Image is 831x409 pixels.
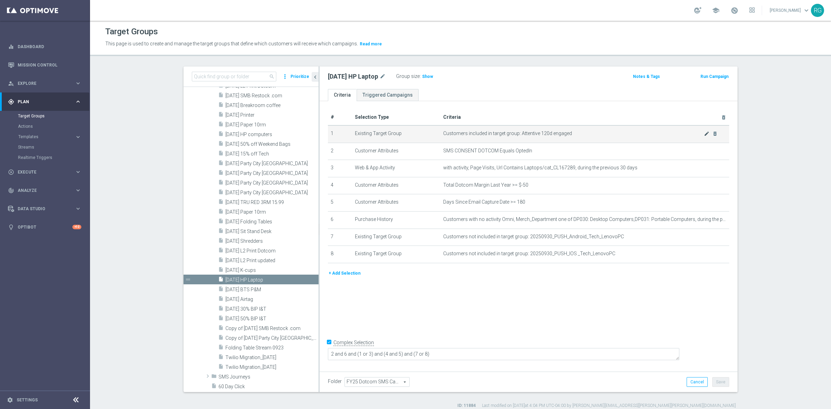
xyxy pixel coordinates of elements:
[8,169,75,175] div: Execute
[357,89,419,101] a: Triggered Campaigns
[225,93,319,99] span: 8.8.25 SMB Restock .com
[8,99,14,105] i: gps_fixed
[218,228,224,236] i: insert_drive_file
[218,344,224,352] i: insert_drive_file
[75,80,81,87] i: keyboard_arrow_right
[218,92,224,100] i: insert_drive_file
[218,315,224,323] i: insert_drive_file
[218,199,224,207] i: insert_drive_file
[218,296,224,304] i: insert_drive_file
[712,7,720,14] span: school
[18,56,81,74] a: Mission Control
[328,109,352,125] th: #
[8,188,82,193] div: track_changes Analyze keyboard_arrow_right
[359,40,383,48] button: Read more
[8,218,81,236] div: Optibot
[18,124,72,129] a: Actions
[443,251,615,257] span: Customers not included in target group: 20250930_PUSH_IOS _Tech_LenovoPC
[72,225,81,229] div: +10
[8,224,14,230] i: lightbulb
[8,224,82,230] button: lightbulb Optibot +10
[18,207,75,211] span: Data Studio
[18,37,81,56] a: Dashboard
[18,218,72,236] a: Optibot
[328,177,352,194] td: 4
[769,5,811,16] a: [PERSON_NAME]keyboard_arrow_down
[218,208,224,216] i: insert_drive_file
[225,170,319,176] span: 9.19.25 Party City Bellingham
[328,194,352,212] td: 5
[218,141,224,149] i: insert_drive_file
[8,99,82,105] button: gps_fixed Plan keyboard_arrow_right
[712,131,718,136] i: delete_forever
[218,247,224,255] i: insert_drive_file
[225,180,319,186] span: 9.19.25 Party City Mansfield
[75,187,81,194] i: keyboard_arrow_right
[218,257,224,265] i: insert_drive_file
[8,169,14,175] i: play_circle_outline
[687,377,708,387] button: Cancel
[328,269,361,277] button: + Add Selection
[18,132,89,142] div: Templates
[8,169,82,175] button: play_circle_outline Execute keyboard_arrow_right
[225,141,319,147] span: 9.18.25 50% off Weekend Bags
[328,89,357,101] a: Criteria
[218,189,224,197] i: insert_drive_file
[8,99,75,105] div: Plan
[8,44,14,50] i: equalizer
[328,72,378,81] h2: [DATE] HP Laptop
[18,135,75,139] div: Templates
[225,267,319,273] span: 9.29.25 K-cups
[18,152,89,163] div: Realtime Triggers
[225,219,319,225] span: 9.23.25 Folding Tables
[225,364,319,370] span: Twilio Migration_10.22.25
[18,144,72,150] a: Streams
[105,27,158,37] h1: Target Groups
[218,121,224,129] i: insert_drive_file
[18,134,82,140] button: Templates keyboard_arrow_right
[8,44,82,50] button: equalizer Dashboard
[218,325,224,333] i: insert_drive_file
[225,277,319,283] span: 9.30.25 HP Laptop
[443,148,532,154] span: SMS CONSENT DOTCOM Equals OptedIn
[218,276,224,284] i: insert_drive_file
[352,177,440,194] td: Customer Attributes
[704,131,709,136] i: mode_edit
[443,182,528,188] span: Total Dotcom Margin Last Year >= $-50
[8,62,82,68] button: Mission Control
[218,131,224,139] i: insert_drive_file
[8,206,82,212] button: Data Studio keyboard_arrow_right
[218,374,319,380] span: SMS Journeys
[443,234,624,240] span: Customers not included in target group: 20250930_PUSH_Android_Tech_LenovoPC
[225,199,319,205] span: 9.2.25 TRU RED 3RM 15.99
[192,72,276,81] input: Quick find group or folder
[721,115,726,120] i: delete_forever
[218,286,224,294] i: insert_drive_file
[18,111,89,121] div: Target Groups
[8,56,81,74] div: Mission Control
[8,80,14,87] i: person_search
[396,73,420,79] label: Group size
[17,398,38,402] a: Settings
[18,121,89,132] div: Actions
[75,205,81,212] i: keyboard_arrow_right
[18,135,68,139] span: Templates
[443,216,727,222] span: Customers with no activity Omni, Merch_Department one of DP030: Desktop Computers,DP031: Portable...
[218,218,224,226] i: insert_drive_file
[8,206,75,212] div: Data Studio
[8,187,75,194] div: Analyze
[75,134,81,140] i: keyboard_arrow_right
[218,267,224,275] i: insert_drive_file
[443,114,461,120] span: Criteria
[225,132,319,137] span: 9.17.25 HP computers
[328,125,352,143] td: 1
[218,170,224,178] i: insert_drive_file
[482,403,736,409] label: Last modified on [DATE] at 4:04 PM UTC-04:00 by [PERSON_NAME][EMAIL_ADDRESS][PERSON_NAME][PERSON_...
[443,199,525,205] span: Days Since Email Capture Date >= 180
[225,190,319,196] span: 9.19.25 Party City Providence
[700,73,729,80] button: Run Campaign
[225,355,319,361] span: Twilio Migration_10.1.25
